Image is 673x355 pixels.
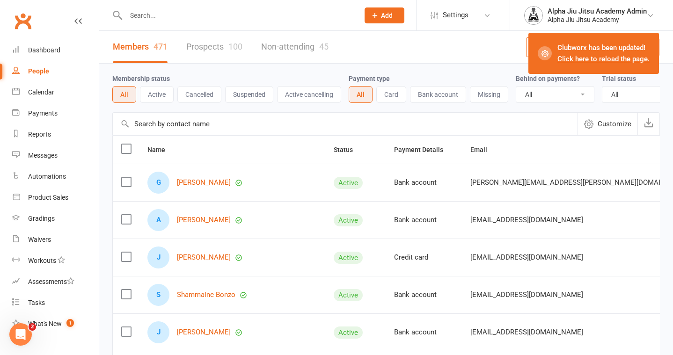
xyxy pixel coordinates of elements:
a: [PERSON_NAME] [177,254,231,261]
div: Waivers [28,236,51,243]
a: Click here to reload the page. [557,55,650,63]
button: Status [334,144,363,155]
button: Cancelled [177,86,221,103]
div: Credit card [394,254,454,261]
div: Dashboard [28,46,60,54]
button: Add [365,7,404,23]
a: Dashboard [12,40,99,61]
button: Customize [578,113,637,135]
a: People [12,61,99,82]
span: Status [334,146,363,153]
div: Reports [28,130,51,138]
div: Bank account [394,291,454,299]
button: Active [140,86,174,103]
a: Prospects100 [186,31,242,63]
iframe: Intercom live chat [9,323,32,346]
div: Active [334,214,363,226]
button: Active cancelling [277,86,341,103]
label: Membership status [112,75,170,82]
div: Payments [28,109,58,117]
div: Messages [28,152,58,159]
div: Calendar [28,88,54,96]
button: Name [147,144,176,155]
a: [PERSON_NAME] [177,216,231,224]
div: Jeevika [147,246,169,268]
span: Add [381,12,393,19]
div: Alpha Jiu Jitsu Academy [548,15,647,24]
button: Payment Details [394,144,454,155]
a: Members471 [113,31,168,63]
span: Name [147,146,176,153]
button: Missing [470,86,508,103]
a: Workouts [12,250,99,271]
button: Email [470,144,497,155]
div: Active [334,289,363,301]
a: Tasks [12,292,99,313]
button: Suspended [225,86,273,103]
input: Search by contact name [113,113,578,135]
div: 471 [154,42,168,51]
span: [EMAIL_ADDRESS][DOMAIN_NAME] [470,286,583,304]
a: Payments [12,103,99,124]
div: Active [334,177,363,189]
img: thumb_image1751406779.png [524,6,543,25]
a: [PERSON_NAME] [177,179,231,187]
div: Bank account [394,179,454,187]
span: Settings [443,5,468,26]
div: Shammaine [147,284,169,306]
div: Workouts [28,257,56,264]
span: [EMAIL_ADDRESS][DOMAIN_NAME] [470,248,583,266]
a: Messages [12,145,99,166]
button: All [349,86,373,103]
button: Bank account [410,86,466,103]
div: 100 [228,42,242,51]
div: Tasks [28,299,45,306]
div: Bank account [394,216,454,224]
div: Audrey [147,209,169,231]
div: Assessments [28,278,74,285]
a: Clubworx [11,9,35,33]
a: What's New1 [12,313,99,334]
div: Bank account [394,328,454,336]
input: Search... [123,9,352,22]
div: Active [334,252,363,264]
span: Payment Details [394,146,454,153]
span: [EMAIL_ADDRESS][DOMAIN_NAME] [470,323,583,341]
a: Product Sales [12,187,99,208]
div: Clubworx has been updated! [557,42,650,65]
span: 1 [66,319,74,327]
span: Email [470,146,497,153]
a: [PERSON_NAME] [177,328,231,336]
a: Calendar [12,82,99,103]
div: 45 [319,42,329,51]
a: Waivers [12,229,99,250]
span: 2 [29,323,36,331]
label: Behind on payments? [516,75,580,82]
label: Trial status [602,75,636,82]
div: Active [334,326,363,339]
span: [EMAIL_ADDRESS][DOMAIN_NAME] [470,211,583,229]
div: Gradings [28,215,55,222]
button: Bulk changes [526,37,599,57]
span: Customize [598,118,631,130]
button: Card [376,86,406,103]
a: Assessments [12,271,99,292]
div: Product Sales [28,194,68,201]
button: All [112,86,136,103]
a: Reports [12,124,99,145]
a: Non-attending45 [261,31,329,63]
a: Shammaine Bonzo [177,291,235,299]
div: Gowri [147,172,169,194]
div: People [28,67,49,75]
a: Automations [12,166,99,187]
div: Alpha Jiu Jitsu Academy Admin [548,7,647,15]
div: What's New [28,320,62,327]
label: Payment type [349,75,390,82]
div: Automations [28,173,66,180]
a: Gradings [12,208,99,229]
div: Jamie [147,321,169,343]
